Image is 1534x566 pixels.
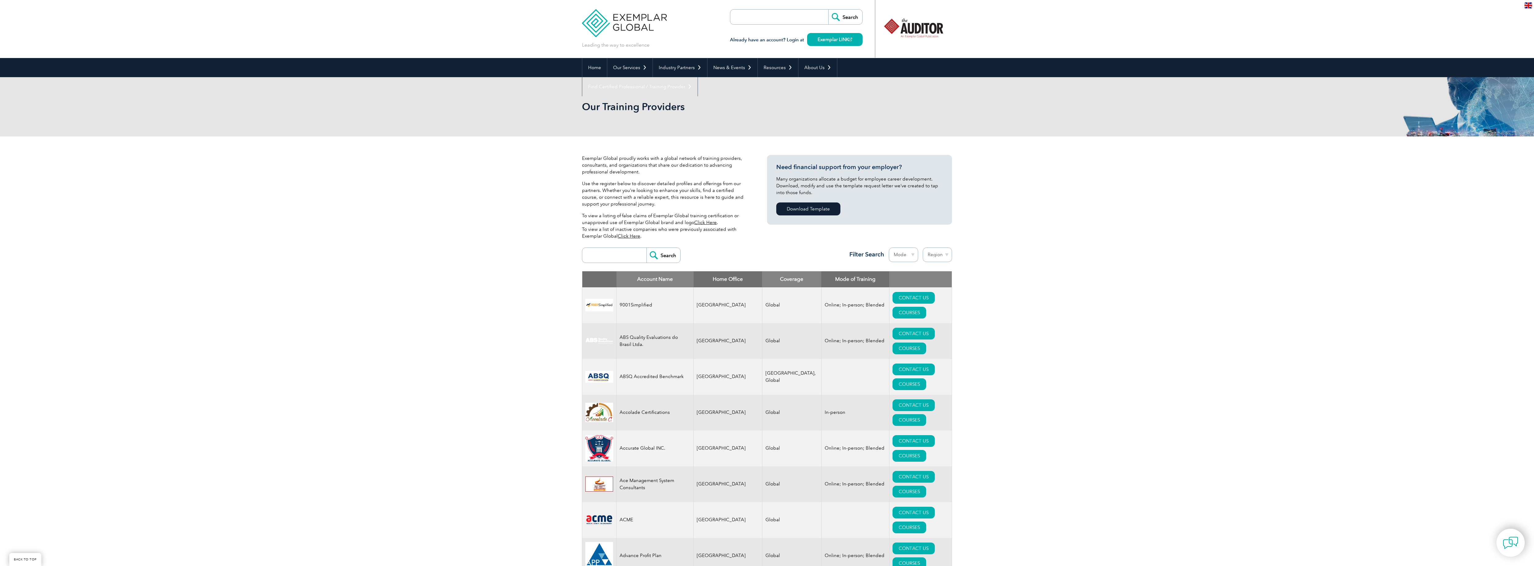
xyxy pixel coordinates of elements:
[653,58,707,77] a: Industry Partners
[582,155,748,175] p: Exemplar Global proudly works with a global network of training providers, consultants, and organ...
[893,486,926,497] a: COURSES
[585,338,613,344] img: c92924ac-d9bc-ea11-a814-000d3a79823d-logo.jpg
[889,271,952,287] th: : activate to sort column ascending
[585,435,613,462] img: a034a1f6-3919-f011-998a-0022489685a1-logo.png
[1524,2,1532,8] img: en
[893,450,926,462] a: COURSES
[694,271,762,287] th: Home Office: activate to sort column ascending
[762,323,821,359] td: Global
[730,36,863,44] h3: Already have an account? Login at
[893,343,926,354] a: COURSES
[616,287,694,323] td: 9001Simplified
[582,42,649,48] p: Leading the way to excellence
[607,58,653,77] a: Our Services
[893,522,926,533] a: COURSES
[762,502,821,538] td: Global
[807,33,863,46] a: Exemplar LINK
[694,323,762,359] td: [GEOGRAPHIC_DATA]
[776,163,943,171] h3: Need financial support from your employer?
[585,299,613,311] img: 37c9c059-616f-eb11-a812-002248153038-logo.png
[846,251,884,258] h3: Filter Search
[694,502,762,538] td: [GEOGRAPHIC_DATA]
[616,271,694,287] th: Account Name: activate to sort column descending
[762,466,821,502] td: Global
[9,553,41,566] a: BACK TO TOP
[616,395,694,431] td: Accolade Certifications
[893,364,935,375] a: CONTACT US
[893,292,935,304] a: CONTACT US
[821,466,889,502] td: Online; In-person; Blended
[582,77,698,96] a: Find Certified Professional / Training Provider
[582,180,748,207] p: Use the register below to discover detailed profiles and offerings from our partners. Whether you...
[646,248,680,263] input: Search
[616,323,694,359] td: ABS Quality Evaluations do Brasil Ltda.
[821,271,889,287] th: Mode of Training: activate to sort column ascending
[828,10,862,24] input: Search
[694,395,762,431] td: [GEOGRAPHIC_DATA]
[616,359,694,395] td: ABSQ Accredited Benchmark
[582,212,748,239] p: To view a listing of false claims of Exemplar Global training certification or unapproved use of ...
[798,58,837,77] a: About Us
[893,399,935,411] a: CONTACT US
[762,431,821,466] td: Global
[893,307,926,318] a: COURSES
[582,102,841,112] h2: Our Training Providers
[585,514,613,526] img: 0f03f964-e57c-ec11-8d20-002248158ec2-logo.png
[849,38,852,41] img: open_square.png
[893,543,935,554] a: CONTACT US
[821,395,889,431] td: In-person
[893,328,935,339] a: CONTACT US
[893,414,926,426] a: COURSES
[1503,535,1518,551] img: contact-chat.png
[821,323,889,359] td: Online; In-person; Blended
[821,287,889,323] td: Online; In-person; Blended
[893,435,935,447] a: CONTACT US
[616,502,694,538] td: ACME
[694,431,762,466] td: [GEOGRAPHIC_DATA]
[616,431,694,466] td: Accurate Global INC.
[707,58,757,77] a: News & Events
[585,371,613,383] img: cc24547b-a6e0-e911-a812-000d3a795b83-logo.png
[762,271,821,287] th: Coverage: activate to sort column ascending
[762,359,821,395] td: [GEOGRAPHIC_DATA], Global
[694,287,762,323] td: [GEOGRAPHIC_DATA]
[893,378,926,390] a: COURSES
[585,477,613,492] img: 306afd3c-0a77-ee11-8179-000d3ae1ac14-logo.jpg
[618,233,640,239] a: Click Here
[821,431,889,466] td: Online; In-person; Blended
[762,395,821,431] td: Global
[694,359,762,395] td: [GEOGRAPHIC_DATA]
[893,507,935,518] a: CONTACT US
[585,403,613,422] img: 1a94dd1a-69dd-eb11-bacb-002248159486-logo.jpg
[694,220,717,225] a: Click Here
[694,466,762,502] td: [GEOGRAPHIC_DATA]
[762,287,821,323] td: Global
[893,471,935,483] a: CONTACT US
[776,202,840,215] a: Download Template
[616,466,694,502] td: Ace Management System Consultants
[776,176,943,196] p: Many organizations allocate a budget for employee career development. Download, modify and use th...
[582,58,607,77] a: Home
[758,58,798,77] a: Resources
